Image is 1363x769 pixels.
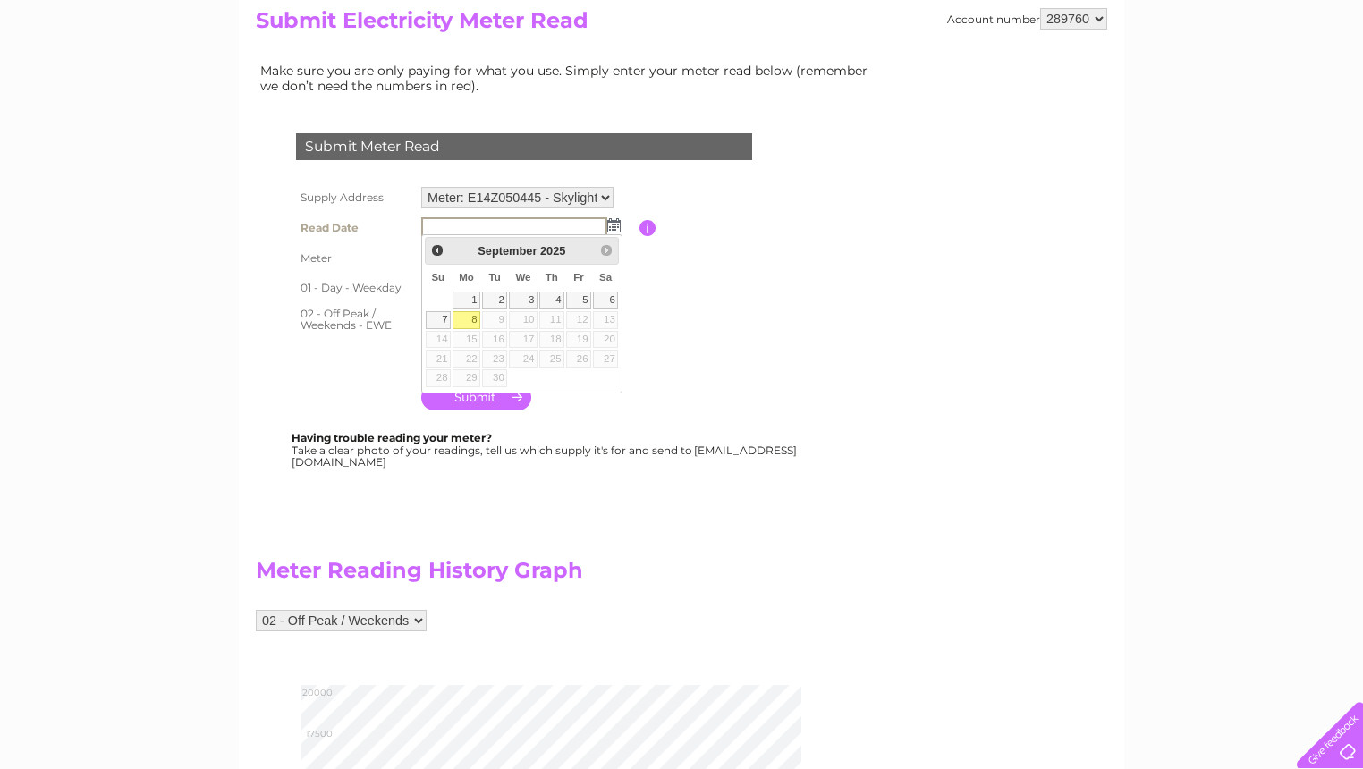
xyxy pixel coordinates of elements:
[1143,76,1197,89] a: Telecoms
[292,432,800,469] div: Take a clear photo of your readings, tell us which supply it's for and send to [EMAIL_ADDRESS][DO...
[947,8,1107,30] div: Account number
[430,243,444,258] span: Prev
[599,272,612,283] span: Saturday
[292,274,417,302] th: 01 - Day - Weekday
[292,243,417,274] th: Meter
[428,240,448,260] a: Prev
[1207,76,1233,89] a: Blog
[639,220,656,236] input: Information
[573,272,584,283] span: Friday
[426,311,451,329] a: 7
[1304,76,1346,89] a: Log out
[1244,76,1288,89] a: Contact
[453,292,480,309] a: 1
[540,244,565,258] span: 2025
[47,46,139,101] img: logo.png
[607,218,621,232] img: ...
[296,133,752,160] div: Submit Meter Read
[1026,9,1149,31] a: 0333 014 3131
[488,272,500,283] span: Tuesday
[417,337,639,371] td: Are you sure the read you have entered is correct?
[421,384,531,410] input: Submit
[515,272,530,283] span: Wednesday
[256,59,882,97] td: Make sure you are only paying for what you use. Simply enter your meter read below (remember we d...
[566,292,591,309] a: 5
[431,272,444,283] span: Sunday
[539,292,564,309] a: 4
[292,431,492,444] b: Having trouble reading your meter?
[478,244,537,258] span: September
[459,272,474,283] span: Monday
[292,302,417,338] th: 02 - Off Peak / Weekends - EWE
[256,558,882,592] h2: Meter Reading History Graph
[509,292,538,309] a: 3
[593,292,618,309] a: 6
[260,10,1105,87] div: Clear Business is a trading name of Verastar Limited (registered in [GEOGRAPHIC_DATA] No. 3667643...
[256,8,1107,42] h2: Submit Electricity Meter Read
[546,272,558,283] span: Thursday
[1093,76,1132,89] a: Energy
[453,311,480,329] a: 8
[292,213,417,243] th: Read Date
[292,182,417,213] th: Supply Address
[1048,76,1082,89] a: Water
[482,292,507,309] a: 2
